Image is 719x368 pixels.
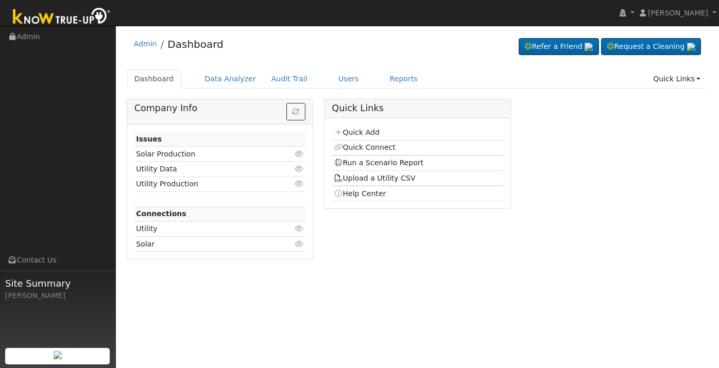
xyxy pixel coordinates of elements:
strong: Issues [136,135,162,143]
a: Reports [382,69,425,89]
i: Click to view [295,180,304,187]
a: Data Analyzer [197,69,264,89]
i: Click to view [295,240,304,248]
h5: Quick Links [332,103,503,114]
td: Solar Production [134,147,278,162]
img: retrieve [687,43,695,51]
a: Admin [134,40,157,48]
td: Utility Production [134,177,278,191]
a: Quick Links [645,69,708,89]
i: Click to view [295,150,304,157]
i: Click to view [295,225,304,232]
a: Quick Connect [334,143,396,151]
a: Dashboard [167,38,224,50]
td: Utility [134,221,278,236]
a: Run a Scenario Report [334,159,424,167]
h5: Company Info [134,103,305,114]
a: Dashboard [127,69,182,89]
strong: Connections [136,209,186,218]
span: [PERSON_NAME] [648,9,708,17]
td: Utility Data [134,162,278,177]
img: Know True-Up [8,6,116,29]
a: Upload a Utility CSV [334,174,416,182]
span: Site Summary [5,276,110,290]
img: retrieve [585,43,593,51]
a: Users [331,69,367,89]
a: Help Center [334,189,386,198]
a: Request a Cleaning [601,38,701,56]
div: [PERSON_NAME] [5,290,110,301]
td: Solar [134,237,278,252]
img: retrieve [54,351,62,359]
a: Refer a Friend [519,38,599,56]
a: Audit Trail [264,69,315,89]
i: Click to view [295,165,304,172]
a: Quick Add [334,128,380,136]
